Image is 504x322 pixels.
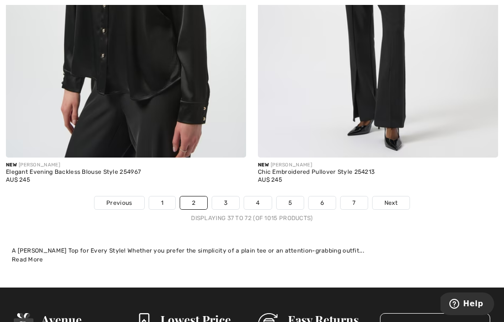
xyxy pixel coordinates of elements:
[6,176,30,183] span: AU$ 245
[12,256,43,263] span: Read More
[244,196,271,209] a: 4
[94,196,144,209] a: Previous
[258,176,282,183] span: AU$ 245
[384,198,398,207] span: Next
[180,196,207,209] a: 2
[258,169,498,176] div: Chic Embroidered Pullover Style 254213
[149,196,175,209] a: 1
[309,196,336,209] a: 6
[6,169,246,176] div: Elegant Evening Backless Blouse Style 254967
[441,292,494,317] iframe: Opens a widget where you can find more information
[258,161,498,169] div: [PERSON_NAME]
[341,196,367,209] a: 7
[12,246,492,255] div: A [PERSON_NAME] Top for Every Style! Whether you prefer the simplicity of a plain tee or an atten...
[373,196,409,209] a: Next
[6,161,246,169] div: [PERSON_NAME]
[277,196,304,209] a: 5
[212,196,239,209] a: 3
[6,162,17,168] span: New
[106,198,132,207] span: Previous
[258,162,269,168] span: New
